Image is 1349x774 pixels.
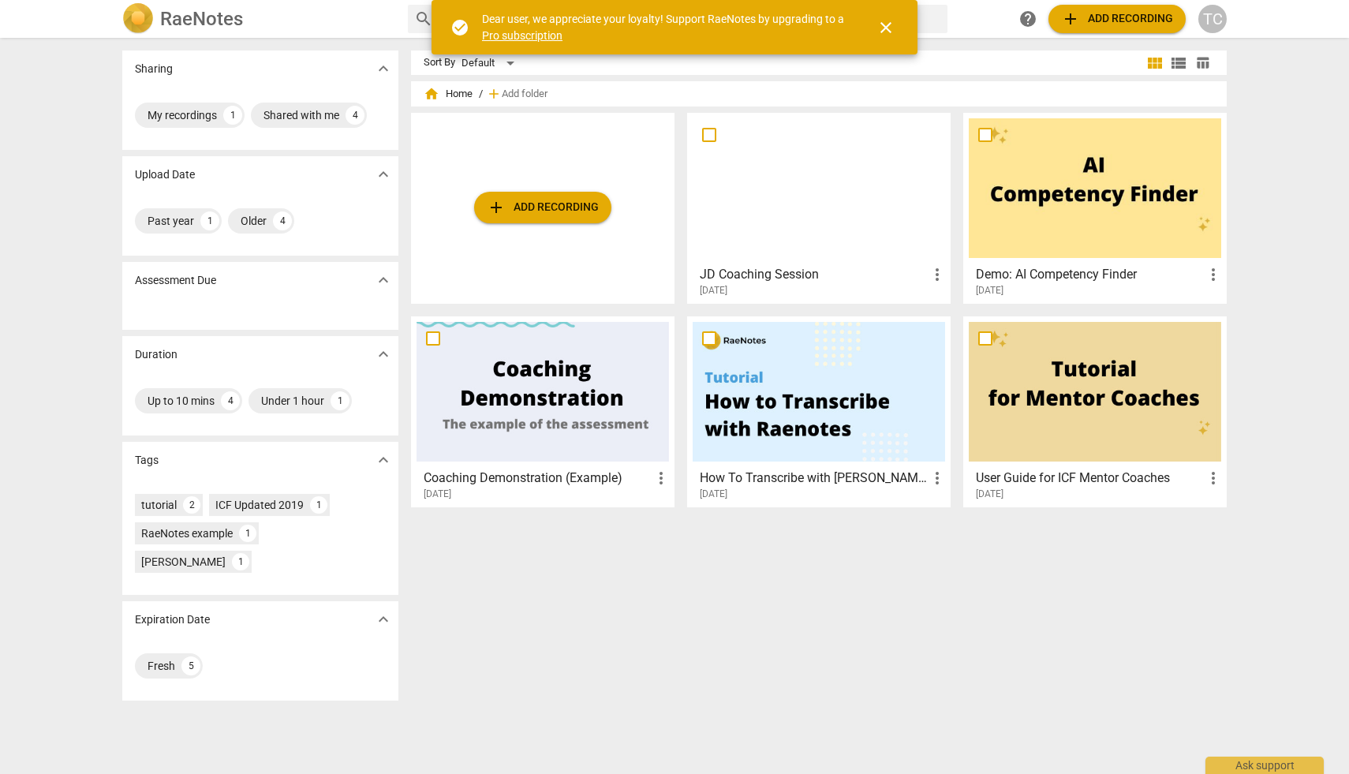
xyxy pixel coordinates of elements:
div: 4 [273,211,292,230]
span: expand_more [374,271,393,290]
a: Coaching Demonstration (Example)[DATE] [417,322,669,500]
div: 4 [346,106,364,125]
div: 1 [239,525,256,542]
button: Show more [372,57,395,80]
span: [DATE] [700,488,727,501]
span: [DATE] [700,284,727,297]
img: Logo [122,3,154,35]
span: close [876,18,895,37]
div: 5 [181,656,200,675]
span: Add folder [502,88,547,100]
button: Show more [372,342,395,366]
p: Assessment Due [135,272,216,289]
span: view_list [1169,54,1188,73]
p: Expiration Date [135,611,210,628]
div: Up to 10 mins [148,393,215,409]
span: / [479,88,483,100]
div: 1 [331,391,349,410]
span: check_circle [450,18,469,37]
span: [DATE] [424,488,451,501]
a: LogoRaeNotes [122,3,395,35]
button: Upload [474,192,611,223]
div: Ask support [1205,757,1324,774]
div: 2 [183,496,200,514]
span: Add recording [1061,9,1173,28]
h3: JD Coaching Session [700,265,928,284]
span: more_vert [928,469,947,488]
div: Under 1 hour [261,393,324,409]
span: expand_more [374,345,393,364]
a: Help [1014,5,1042,33]
p: Tags [135,452,159,469]
span: expand_more [374,165,393,184]
div: 1 [232,553,249,570]
button: TC [1198,5,1227,33]
span: Add recording [487,198,599,217]
a: Pro subscription [482,29,562,42]
span: expand_more [374,451,393,469]
button: Upload [1048,5,1186,33]
a: How To Transcribe with [PERSON_NAME][DATE] [693,322,945,500]
span: expand_more [374,59,393,78]
span: view_module [1145,54,1164,73]
div: 1 [200,211,219,230]
div: 1 [310,496,327,514]
span: more_vert [928,265,947,284]
button: Table view [1190,51,1214,75]
button: List view [1167,51,1190,75]
div: 1 [223,106,242,125]
span: [DATE] [976,284,1003,297]
span: add [487,198,506,217]
div: RaeNotes example [141,525,233,541]
h3: How To Transcribe with RaeNotes [700,469,928,488]
a: JD Coaching Session[DATE] [693,118,945,297]
button: Show more [372,608,395,631]
span: more_vert [1204,265,1223,284]
a: Demo: AI Competency Finder[DATE] [969,118,1221,297]
button: Close [867,9,905,47]
button: Show more [372,163,395,186]
button: Show more [372,448,395,472]
span: [DATE] [976,488,1003,501]
p: Upload Date [135,166,195,183]
h3: Coaching Demonstration (Example) [424,469,652,488]
span: help [1018,9,1037,28]
span: more_vert [1204,469,1223,488]
span: search [414,9,433,28]
p: Duration [135,346,177,363]
span: add [486,86,502,102]
button: Tile view [1143,51,1167,75]
span: expand_more [374,610,393,629]
div: Past year [148,213,194,229]
div: My recordings [148,107,217,123]
span: add [1061,9,1080,28]
div: Sort By [424,57,455,69]
span: Home [424,86,473,102]
h3: Demo: AI Competency Finder [976,265,1204,284]
div: 4 [221,391,240,410]
div: Dear user, we appreciate your loyalty! Support RaeNotes by upgrading to a [482,11,848,43]
div: Default [461,50,520,76]
a: User Guide for ICF Mentor Coaches[DATE] [969,322,1221,500]
span: home [424,86,439,102]
div: Fresh [148,658,175,674]
span: table_chart [1195,55,1210,70]
p: Sharing [135,61,173,77]
h2: RaeNotes [160,8,243,30]
h3: User Guide for ICF Mentor Coaches [976,469,1204,488]
span: more_vert [652,469,671,488]
div: Older [241,213,267,229]
div: tutorial [141,497,177,513]
div: [PERSON_NAME] [141,554,226,570]
button: Show more [372,268,395,292]
div: Shared with me [263,107,339,123]
div: ICF Updated 2019 [215,497,304,513]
